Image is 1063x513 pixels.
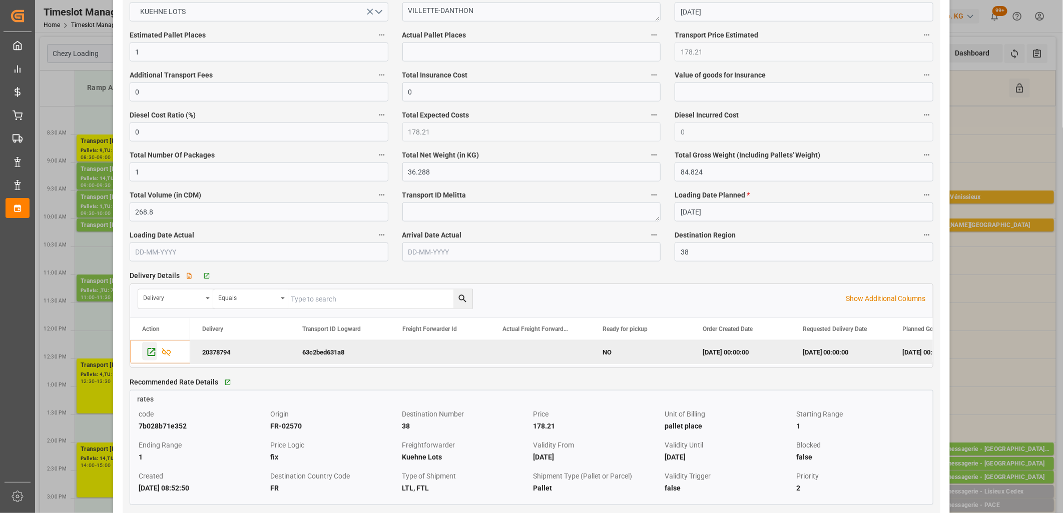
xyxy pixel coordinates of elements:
[138,289,213,308] button: open menu
[648,108,661,121] button: Total Expected Costs
[270,470,398,482] div: Destination Country Code
[402,2,661,21] textarea: VILLETTE-DANTHON
[375,228,388,241] button: Loading Date Actual
[402,230,462,240] span: Arrival Date Actual
[130,110,196,120] span: Diesel Cost Ratio (%)
[190,340,290,363] div: 20378794
[903,325,970,332] span: Planned Goods Issue Date
[130,70,213,80] span: Additional Transport Fees
[139,482,267,494] div: [DATE] 08:52:50
[665,470,793,482] div: Validity Trigger
[675,202,933,221] input: DD-MM-YYYY
[796,451,924,463] div: false
[135,6,191,17] span: KUEHNE LOTS
[603,325,648,332] span: Ready for pickup
[375,68,388,81] button: Additional Transport Fees
[402,110,469,120] span: Total Expected Costs
[375,28,388,41] button: Estimated Pallet Places
[648,188,661,201] button: Transport ID Melitta
[675,190,750,200] span: Loading Date Planned
[665,408,793,420] div: Unit of Billing
[703,325,753,332] span: Order Created Date
[139,470,267,482] div: Created
[675,230,736,240] span: Destination Region
[796,482,924,494] div: 2
[534,439,662,451] div: Validity From
[402,242,661,261] input: DD-MM-YYYY
[130,2,388,21] button: open menu
[920,228,933,241] button: Destination Region
[139,451,267,463] div: 1
[920,188,933,201] button: Loading Date Planned *
[891,340,991,363] div: [DATE] 00:00:00
[139,439,267,451] div: Ending Range
[534,451,662,463] div: [DATE]
[675,70,766,80] span: Value of goods for Insurance
[534,470,662,482] div: Shipment Type (Pallet or Parcel)
[139,420,267,432] div: 7b028b71e352
[130,377,218,387] span: Recommended Rate Details
[142,325,160,332] div: Action
[270,451,398,463] div: fix
[139,408,267,420] div: code
[270,482,398,494] div: FR
[920,28,933,41] button: Transport Price Estimated
[665,439,793,451] div: Validity Until
[648,148,661,161] button: Total Net Weight (in KG)
[675,110,739,120] span: Diesel Incurred Cost
[665,482,793,494] div: false
[665,420,793,432] div: pallet place
[288,289,472,308] input: Type to search
[675,2,933,21] input: DD-MM-YYYY
[402,439,530,451] div: Freightforwarder
[130,30,206,40] span: Estimated Pallet Places
[803,325,867,332] span: Requested Delivery Date
[796,420,924,432] div: 1
[130,190,201,200] span: Total Volume (in CDM)
[402,420,530,432] div: 38
[402,451,530,463] div: Kuehne Lots
[691,340,791,363] div: [DATE] 00:00:00
[920,68,933,81] button: Value of goods for Insurance
[270,439,398,451] div: Price Logic
[302,325,361,332] span: Transport ID Logward
[402,408,530,420] div: Destination Number
[534,482,662,494] div: Pallet
[130,390,933,404] a: rates
[675,30,758,40] span: Transport Price Estimated
[375,148,388,161] button: Total Number Of Packages
[534,420,662,432] div: 178.21
[270,408,398,420] div: Origin
[791,340,891,363] div: [DATE] 00:00:00
[218,291,277,302] div: Equals
[130,242,388,261] input: DD-MM-YYYY
[290,340,390,363] div: 63c2bed631a8
[202,325,223,332] span: Delivery
[130,230,194,240] span: Loading Date Actual
[796,470,924,482] div: Priority
[402,470,530,482] div: Type of Shipment
[402,30,466,40] span: Actual Pallet Places
[375,108,388,121] button: Diesel Cost Ratio (%)
[402,190,466,200] span: Transport ID Melitta
[402,70,468,80] span: Total Insurance Cost
[375,188,388,201] button: Total Volume (in CDM)
[130,340,190,364] div: Press SPACE to deselect this row.
[402,482,530,494] div: LTL, FTL
[270,420,398,432] div: FR-02570
[796,408,924,420] div: Starting Range
[213,289,288,308] button: open menu
[130,150,215,160] span: Total Number Of Packages
[920,148,933,161] button: Total Gross Weight (Including Pallets' Weight)
[648,228,661,241] button: Arrival Date Actual
[846,293,925,304] p: Show Additional Columns
[502,325,570,332] span: Actual Freight Forwarder Id
[591,340,691,363] div: NO
[675,150,820,160] span: Total Gross Weight (Including Pallets' Weight)
[453,289,472,308] button: search button
[137,395,154,403] span: rates
[796,439,924,451] div: Blocked
[648,28,661,41] button: Actual Pallet Places
[648,68,661,81] button: Total Insurance Cost
[402,150,479,160] span: Total Net Weight (in KG)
